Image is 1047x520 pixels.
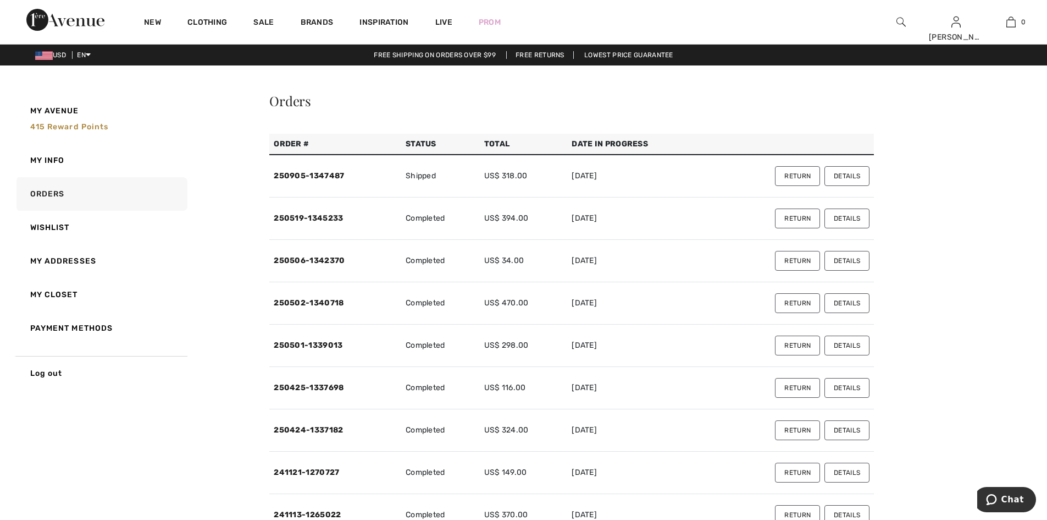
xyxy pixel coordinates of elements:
[567,452,706,494] td: [DATE]
[984,15,1038,29] a: 0
[824,293,869,313] button: Details
[269,94,874,107] div: Orders
[14,311,187,345] a: Payment Methods
[435,17,452,28] a: Live
[274,341,342,350] a: 250501-1339013
[401,198,480,240] td: Completed
[775,420,820,440] button: Return
[401,325,480,367] td: Completed
[896,15,906,29] img: search the website
[567,155,706,198] td: [DATE]
[14,356,187,390] a: Log out
[480,325,568,367] td: US$ 298.00
[301,18,334,29] a: Brands
[951,17,961,27] a: Sign In
[775,293,820,313] button: Return
[14,244,187,278] a: My Addresses
[480,367,568,409] td: US$ 116.00
[824,209,869,228] button: Details
[824,251,869,271] button: Details
[567,282,706,325] td: [DATE]
[824,166,869,186] button: Details
[30,105,79,117] span: My Avenue
[274,256,345,265] a: 250506-1342370
[775,336,820,355] button: Return
[187,18,227,29] a: Clothing
[365,51,505,59] a: Free shipping on orders over $99
[480,134,568,155] th: Total
[480,155,568,198] td: US$ 318.00
[35,51,70,59] span: USD
[144,18,161,29] a: New
[951,15,961,29] img: My Info
[824,378,869,398] button: Details
[14,177,187,211] a: Orders
[77,51,91,59] span: EN
[775,166,820,186] button: Return
[35,51,53,60] img: US Dollar
[274,171,344,180] a: 250905-1347487
[575,51,682,59] a: Lowest Price Guarantee
[480,198,568,240] td: US$ 394.00
[401,155,480,198] td: Shipped
[824,420,869,440] button: Details
[567,367,706,409] td: [DATE]
[480,409,568,452] td: US$ 324.00
[775,378,820,398] button: Return
[401,282,480,325] td: Completed
[480,240,568,282] td: US$ 34.00
[274,214,343,223] a: 250519-1345233
[30,122,109,132] span: 415 Reward points
[479,17,501,28] a: Prom
[269,134,401,155] th: Order #
[567,409,706,452] td: [DATE]
[274,298,344,308] a: 250502-1340718
[567,240,706,282] td: [DATE]
[775,463,820,483] button: Return
[506,51,574,59] a: Free Returns
[359,18,408,29] span: Inspiration
[401,240,480,282] td: Completed
[775,209,820,228] button: Return
[401,367,480,409] td: Completed
[567,198,706,240] td: [DATE]
[253,18,274,29] a: Sale
[1021,17,1026,27] span: 0
[274,383,344,392] a: 250425-1337698
[274,510,341,519] a: 241113-1265022
[401,134,480,155] th: Status
[14,278,187,311] a: My Closet
[775,251,820,271] button: Return
[824,336,869,355] button: Details
[274,425,343,435] a: 250424-1337182
[14,211,187,244] a: Wishlist
[26,9,104,31] img: 1ère Avenue
[274,468,339,477] a: 241121-1270727
[480,282,568,325] td: US$ 470.00
[977,487,1036,514] iframe: Opens a widget where you can chat to one of our agents
[1006,15,1016,29] img: My Bag
[14,144,187,177] a: My Info
[401,452,480,494] td: Completed
[567,134,706,155] th: Date in Progress
[401,409,480,452] td: Completed
[929,31,983,43] div: [PERSON_NAME]
[480,452,568,494] td: US$ 149.00
[567,325,706,367] td: [DATE]
[824,463,869,483] button: Details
